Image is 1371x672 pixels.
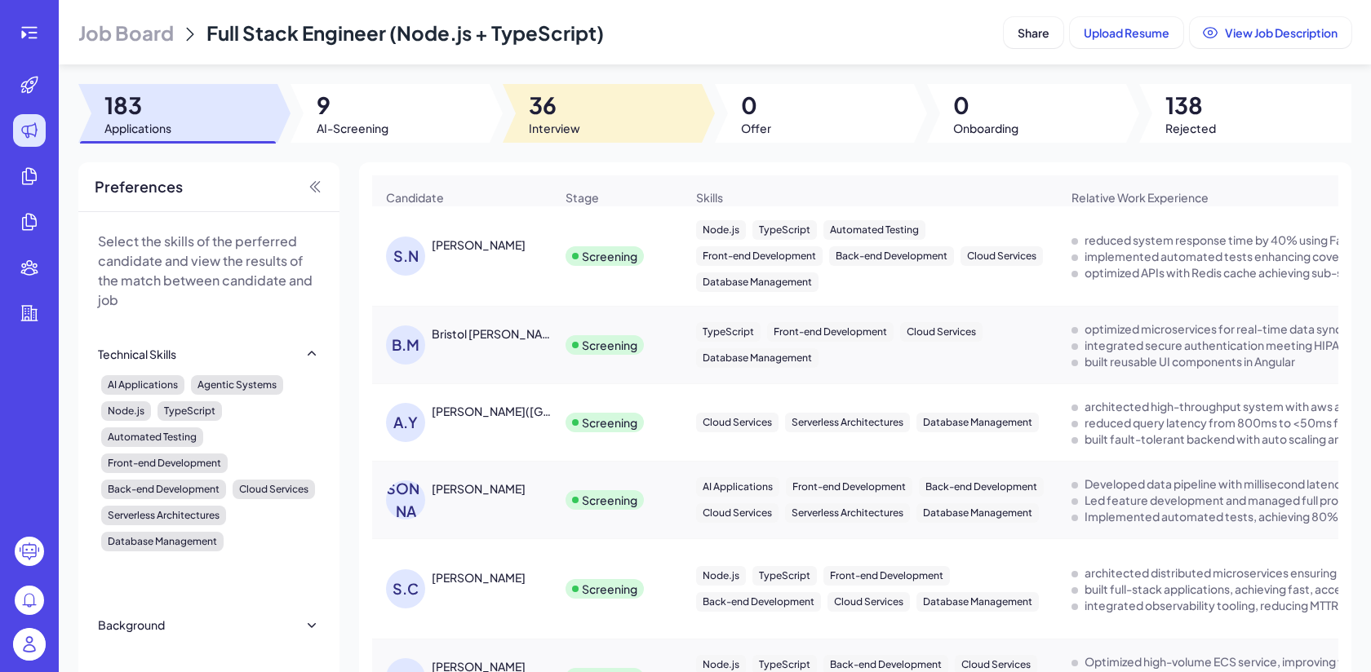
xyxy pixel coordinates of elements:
[386,189,444,206] span: Candidate
[1085,321,1342,337] div: optimized microservices for real-time data sync
[101,453,228,473] div: Front-end Development
[432,480,526,497] div: Liam Williams
[696,413,779,432] div: Cloud Services
[98,346,176,362] div: Technical Skills
[98,232,320,310] p: Select the skills of the perferred candidate and view the results of the match between candidate ...
[104,120,171,136] span: Applications
[1084,25,1169,40] span: Upload Resume
[582,581,637,597] div: Screening
[101,401,151,421] div: Node.js
[582,414,637,431] div: Screening
[191,375,283,395] div: Agentic Systems
[916,592,1039,612] div: Database Management
[101,506,226,525] div: Serverless Architectures
[1018,25,1049,40] span: Share
[696,592,821,612] div: Back-end Development
[78,20,174,46] span: Job Board
[1190,17,1351,48] button: View Job Description
[432,569,526,586] div: STANISLAV CHERNOMORCHENKO
[1165,120,1216,136] span: Rejected
[529,120,580,136] span: Interview
[696,322,761,342] div: TypeScript
[317,91,388,120] span: 9
[953,120,1018,136] span: Onboarding
[101,480,226,499] div: Back-end Development
[1165,91,1216,120] span: 138
[696,348,819,368] div: Database Management
[386,237,425,276] div: S.N
[919,477,1044,497] div: Back-end Development
[158,401,222,421] div: TypeScript
[696,272,819,292] div: Database Management
[785,413,910,432] div: Serverless Architectures
[432,403,552,419] div: Andy(Qingzhou) Yan
[95,175,183,198] span: Preferences
[206,20,604,45] span: Full Stack Engineer (Node.js + TypeScript)
[386,480,425,519] div: [PERSON_NAME]
[1225,25,1338,40] span: View Job Description
[1085,353,1295,369] div: built reusable UI components in Angular
[104,91,171,120] span: 183
[386,403,425,442] div: A.Y
[823,566,950,586] div: Front-end Development
[13,628,46,661] img: user_logo.png
[101,375,184,395] div: AI Applications
[317,120,388,136] span: AI-Screening
[961,246,1043,266] div: Cloud Services
[752,566,817,586] div: TypeScript
[752,220,817,240] div: TypeScript
[1004,17,1063,48] button: Share
[432,325,552,342] div: Bristol Myers
[1070,17,1183,48] button: Upload Resume
[741,91,771,120] span: 0
[767,322,894,342] div: Front-end Development
[696,189,723,206] span: Skills
[1085,337,1347,353] div: integrated secure authentication meeting HIPAA
[582,337,637,353] div: Screening
[953,91,1018,120] span: 0
[696,566,746,586] div: Node.js
[823,220,925,240] div: Automated Testing
[827,592,910,612] div: Cloud Services
[101,427,203,447] div: Automated Testing
[696,503,779,523] div: Cloud Services
[582,492,637,508] div: Screening
[98,617,165,633] div: Background
[900,322,983,342] div: Cloud Services
[1072,189,1209,206] span: Relative Work Experience
[582,248,637,264] div: Screening
[386,569,425,608] div: S.C
[696,246,823,266] div: Front-end Development
[529,91,580,120] span: 36
[233,480,315,499] div: Cloud Services
[101,532,224,551] div: Database Management
[829,246,954,266] div: Back-end Development
[386,325,425,365] div: B.M
[741,120,771,136] span: Offer
[916,413,1039,432] div: Database Management
[785,503,910,523] div: Serverless Architectures
[696,220,746,240] div: Node.js
[786,477,912,497] div: Front-end Development
[566,189,599,206] span: Stage
[432,237,526,253] div: Shubham Narkhede
[696,477,779,497] div: AI Applications
[916,503,1039,523] div: Database Management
